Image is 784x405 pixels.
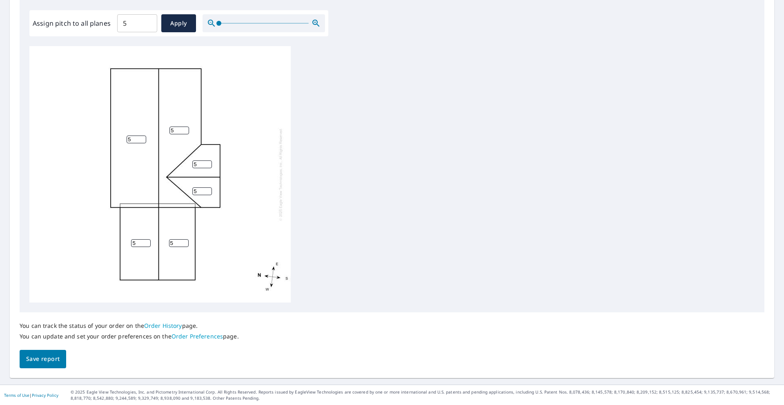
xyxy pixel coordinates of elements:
a: Privacy Policy [32,392,58,398]
a: Terms of Use [4,392,29,398]
span: Save report [26,354,60,364]
a: Order History [144,322,182,329]
input: 00.0 [117,12,157,35]
a: Order Preferences [171,332,223,340]
span: Apply [168,18,189,29]
p: © 2025 Eagle View Technologies, Inc. and Pictometry International Corp. All Rights Reserved. Repo... [71,389,780,401]
button: Apply [161,14,196,32]
button: Save report [20,350,66,368]
p: You can update and set your order preferences on the page. [20,333,239,340]
p: You can track the status of your order on the page. [20,322,239,329]
p: | [4,393,58,398]
label: Assign pitch to all planes [33,18,111,28]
